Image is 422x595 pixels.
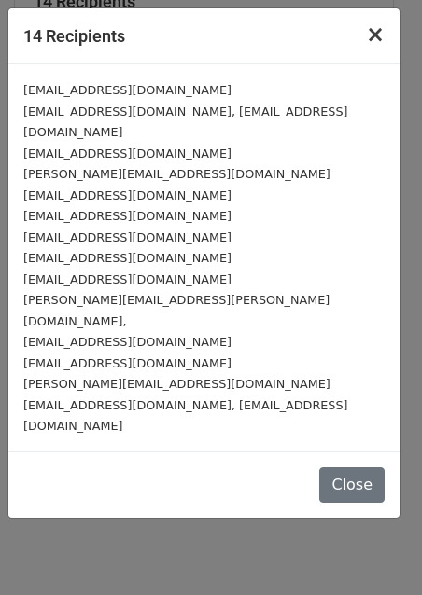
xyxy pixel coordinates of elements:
small: [EMAIL_ADDRESS][DOMAIN_NAME] [23,188,232,202]
small: [EMAIL_ADDRESS][DOMAIN_NAME], [EMAIL_ADDRESS][DOMAIN_NAME] [23,104,347,140]
button: Close [319,467,385,503]
button: Close [351,8,400,61]
iframe: Chat Widget [329,505,422,595]
small: [PERSON_NAME][EMAIL_ADDRESS][DOMAIN_NAME] [23,377,331,391]
small: [EMAIL_ADDRESS][DOMAIN_NAME] [23,251,232,265]
small: [EMAIL_ADDRESS][DOMAIN_NAME] [23,356,232,370]
small: [EMAIL_ADDRESS][DOMAIN_NAME] [23,272,232,286]
small: [EMAIL_ADDRESS][DOMAIN_NAME] [23,209,232,223]
h5: 14 Recipients [23,23,125,48]
small: [PERSON_NAME][EMAIL_ADDRESS][PERSON_NAME][DOMAIN_NAME], [23,293,330,328]
small: [PERSON_NAME][EMAIL_ADDRESS][DOMAIN_NAME] [23,167,331,181]
small: [EMAIL_ADDRESS][DOMAIN_NAME], [EMAIL_ADDRESS][DOMAIN_NAME] [23,398,347,434]
small: [EMAIL_ADDRESS][DOMAIN_NAME] [23,146,232,160]
small: [EMAIL_ADDRESS][DOMAIN_NAME] [23,83,232,97]
small: [EMAIL_ADDRESS][DOMAIN_NAME] [23,230,232,244]
span: × [366,21,385,48]
small: [EMAIL_ADDRESS][DOMAIN_NAME] [23,335,232,349]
